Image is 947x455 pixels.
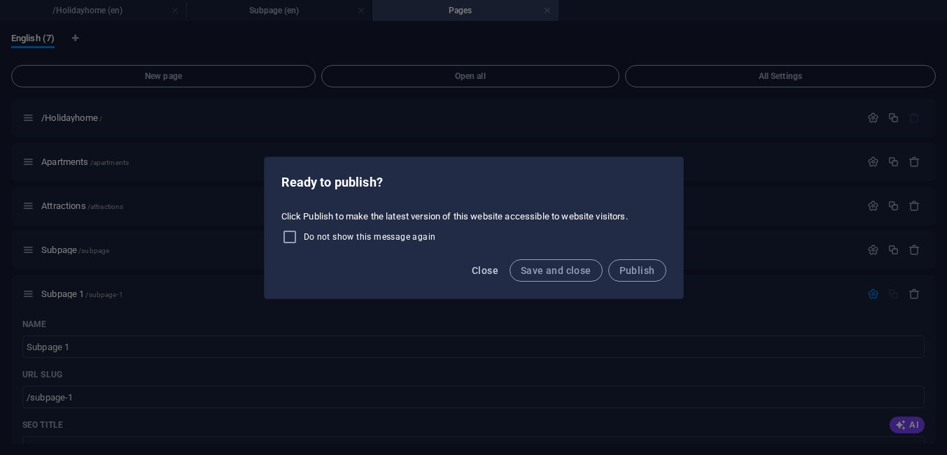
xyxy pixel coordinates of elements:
button: Save and close [510,259,603,282]
h2: Ready to publish? [281,174,666,191]
button: Close [466,259,504,282]
span: Do not show this message again [304,231,436,243]
div: Click Publish to make the latest version of this website accessible to website visitors. [265,205,683,251]
button: Publish [608,259,666,282]
span: Publish [619,265,655,276]
span: Save and close [521,265,591,276]
span: Close [472,265,498,276]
